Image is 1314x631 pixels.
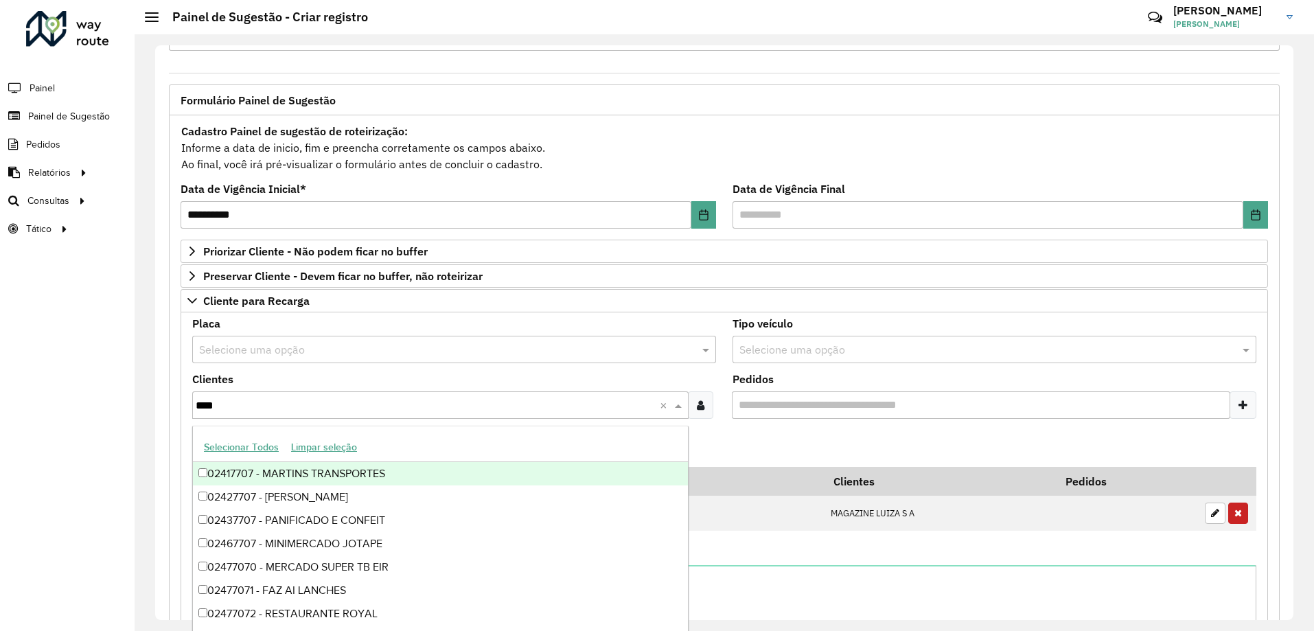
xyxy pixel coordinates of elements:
a: Preservar Cliente - Devem ficar no buffer, não roteirizar [181,264,1268,288]
button: Choose Date [691,201,716,229]
strong: Cadastro Painel de sugestão de roteirização: [181,124,408,138]
span: Relatórios [28,165,71,180]
span: Cliente para Recarga [203,295,310,306]
span: Clear all [660,397,671,413]
div: 02437707 - PANIFICADO E CONFEIT [193,509,688,532]
label: Pedidos [733,371,774,387]
th: Pedidos [1056,467,1198,496]
button: Selecionar Todos [198,437,285,458]
div: 02467707 - MINIMERCADO JOTAPE [193,532,688,555]
span: Preservar Cliente - Devem ficar no buffer, não roteirizar [203,271,483,282]
label: Data de Vigência Final [733,181,845,197]
span: Formulário Painel de Sugestão [181,95,336,106]
span: Painel [30,81,55,95]
label: Clientes [192,371,233,387]
div: 02477070 - MERCADO SUPER TB EIR [193,555,688,579]
span: Tático [26,222,51,236]
span: Pedidos [26,137,60,152]
div: 02427707 - [PERSON_NAME] [193,485,688,509]
span: Consultas [27,194,69,208]
button: Choose Date [1243,201,1268,229]
label: Data de Vigência Inicial [181,181,306,197]
h2: Painel de Sugestão - Criar registro [159,10,368,25]
span: Priorizar Cliente - Não podem ficar no buffer [203,246,428,257]
div: Informe a data de inicio, fim e preencha corretamente os campos abaixo. Ao final, você irá pré-vi... [181,122,1268,173]
h3: [PERSON_NAME] [1173,4,1276,17]
a: Contato Rápido [1140,3,1170,32]
a: Priorizar Cliente - Não podem ficar no buffer [181,240,1268,263]
label: Tipo veículo [733,315,793,332]
div: 02477072 - RESTAURANTE ROYAL [193,602,688,626]
label: Placa [192,315,220,332]
span: [PERSON_NAME] [1173,18,1276,30]
span: Painel de Sugestão [28,109,110,124]
div: 02417707 - MARTINS TRANSPORTES [193,462,688,485]
th: Clientes [824,467,1056,496]
td: MAGAZINE LUIZA S A [824,496,1056,531]
button: Limpar seleção [285,437,363,458]
a: Cliente para Recarga [181,289,1268,312]
div: 02477071 - FAZ AI LANCHES [193,579,688,602]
